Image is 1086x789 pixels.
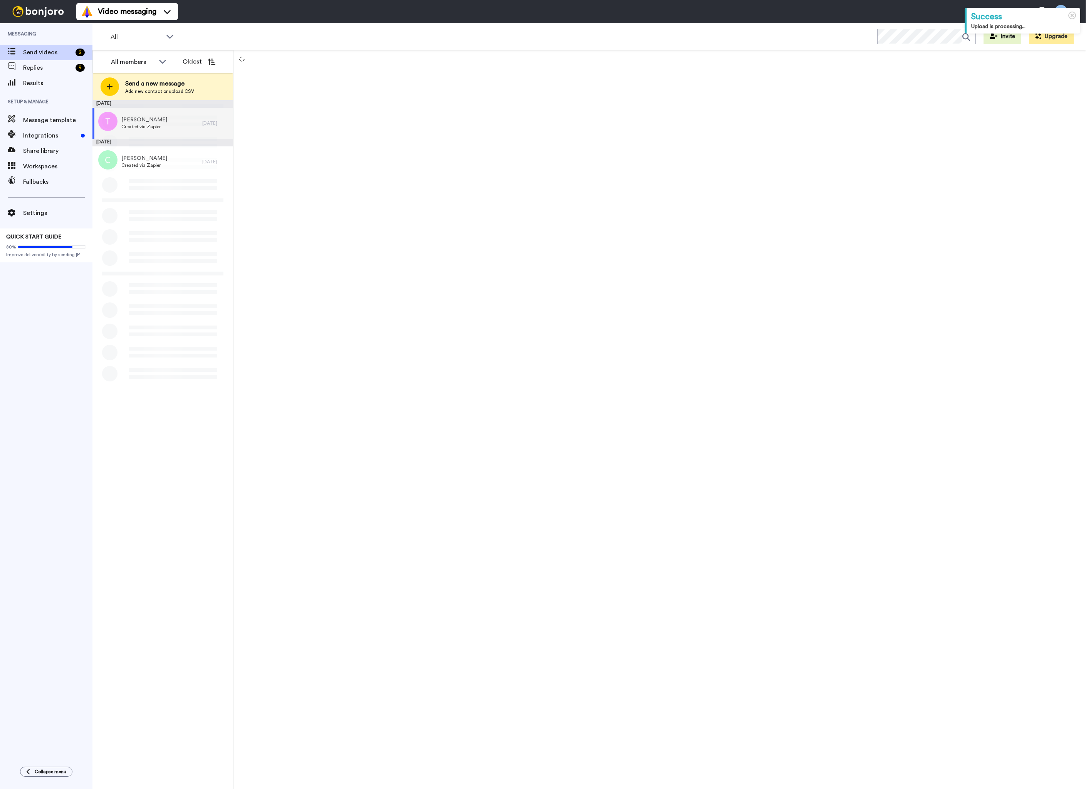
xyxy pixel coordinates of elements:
[121,162,167,168] span: Created via Zapier
[177,54,221,69] button: Oldest
[81,5,93,18] img: vm-color.svg
[23,131,78,140] span: Integrations
[6,234,62,240] span: QUICK START GUIDE
[6,252,86,258] span: Improve deliverability by sending [PERSON_NAME]’s from your own email
[23,162,92,171] span: Workspaces
[1029,29,1074,44] button: Upgrade
[76,64,85,72] div: 9
[6,244,16,250] span: 80%
[98,150,117,170] img: c.png
[125,79,194,88] span: Send a new message
[971,23,1076,30] div: Upload is processing...
[111,57,155,67] div: All members
[92,100,233,108] div: [DATE]
[98,112,117,131] img: t.png
[971,11,1076,23] div: Success
[92,139,233,146] div: [DATE]
[23,116,92,125] span: Message template
[23,79,92,88] span: Results
[9,6,67,17] img: bj-logo-header-white.svg
[98,6,156,17] span: Video messaging
[23,63,72,72] span: Replies
[984,29,1021,44] button: Invite
[121,124,167,130] span: Created via Zapier
[121,116,167,124] span: [PERSON_NAME]
[23,208,92,218] span: Settings
[23,146,92,156] span: Share library
[23,48,72,57] span: Send videos
[35,769,66,775] span: Collapse menu
[20,767,72,777] button: Collapse menu
[23,177,92,186] span: Fallbacks
[202,159,229,165] div: [DATE]
[111,32,162,42] span: All
[125,88,194,94] span: Add new contact or upload CSV
[76,49,85,56] div: 2
[121,154,167,162] span: [PERSON_NAME]
[202,120,229,126] div: [DATE]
